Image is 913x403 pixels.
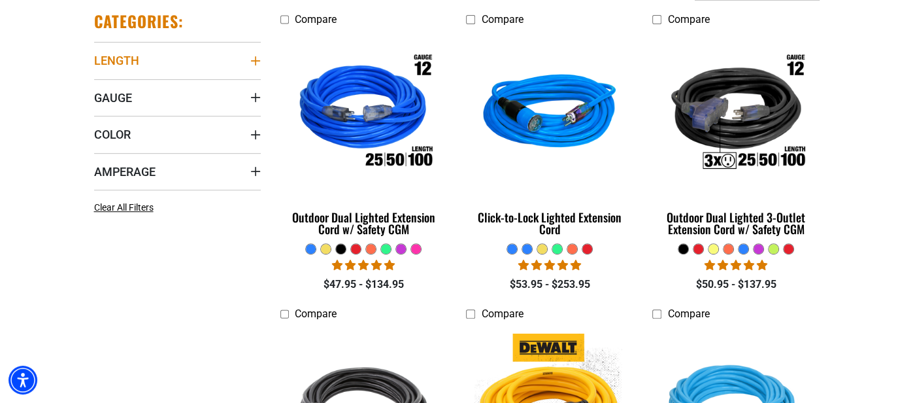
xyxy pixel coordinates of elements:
span: Amperage [94,164,156,179]
div: $53.95 - $253.95 [466,277,633,292]
summary: Amperage [94,153,261,190]
span: Clear All Filters [94,202,154,213]
span: Compare [481,13,523,26]
img: blue [467,39,632,189]
div: Outdoor Dual Lighted Extension Cord w/ Safety CGM [280,211,447,235]
summary: Color [94,116,261,152]
div: Click-to-Lock Lighted Extension Cord [466,211,633,235]
a: Outdoor Dual Lighted Extension Cord w/ Safety CGM Outdoor Dual Lighted Extension Cord w/ Safety CGM [280,32,447,243]
a: blue Click-to-Lock Lighted Extension Cord [466,32,633,243]
img: Outdoor Dual Lighted Extension Cord w/ Safety CGM [281,39,446,189]
span: Compare [481,307,523,320]
span: Compare [667,307,709,320]
span: 4.87 stars [518,259,581,272]
span: Gauge [94,90,132,105]
span: 4.80 stars [705,259,767,272]
span: 4.82 stars [332,259,395,272]
div: Outdoor Dual Lighted 3-Outlet Extension Cord w/ Safety CGM [652,211,819,235]
img: Outdoor Dual Lighted 3-Outlet Extension Cord w/ Safety CGM [654,39,818,189]
h2: Categories: [94,11,184,31]
div: $47.95 - $134.95 [280,277,447,292]
a: Outdoor Dual Lighted 3-Outlet Extension Cord w/ Safety CGM Outdoor Dual Lighted 3-Outlet Extensio... [652,32,819,243]
span: Compare [667,13,709,26]
a: Clear All Filters [94,201,159,215]
div: $50.95 - $137.95 [652,277,819,292]
span: Compare [295,13,337,26]
span: Compare [295,307,337,320]
span: Color [94,127,131,142]
span: Length [94,53,139,68]
div: Accessibility Menu [8,366,37,394]
summary: Gauge [94,79,261,116]
summary: Length [94,42,261,79]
